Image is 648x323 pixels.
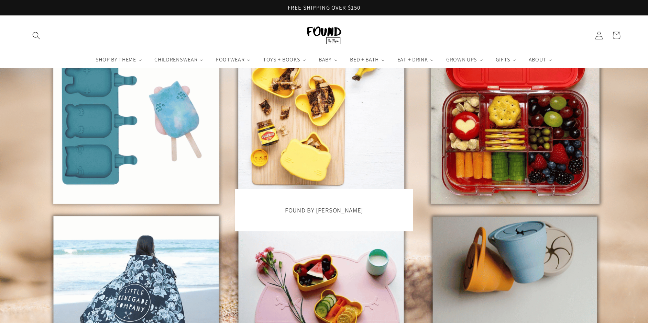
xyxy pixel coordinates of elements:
span: GROWN UPS [445,56,478,63]
a: BED + BATH [344,51,391,68]
a: FOOTWEAR [210,51,257,68]
span: EAT + DRINK [396,56,429,63]
summary: Search [28,27,45,44]
span: SHOP BY THEME [94,56,137,63]
a: GROWN UPS [440,51,490,68]
span: BABY [317,56,332,63]
a: CHILDRENSWEAR [149,51,210,68]
span: CHILDRENSWEAR [153,56,198,63]
a: ABOUT [523,51,559,68]
a: EAT + DRINK [391,51,440,68]
span: TOYS + BOOKS [262,56,301,63]
a: SHOP BY THEME [89,51,149,68]
span: ABOUT [527,56,547,63]
span: GIFTS [494,56,511,63]
span: BED + BATH [349,56,380,63]
a: TOYS + BOOKS [257,51,312,68]
img: FOUND By Flynn logo [307,26,341,44]
span: FOUND BY [PERSON_NAME] [285,206,363,214]
a: GIFTS [490,51,523,68]
span: FOOTWEAR [215,56,245,63]
a: BABY [312,51,344,68]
